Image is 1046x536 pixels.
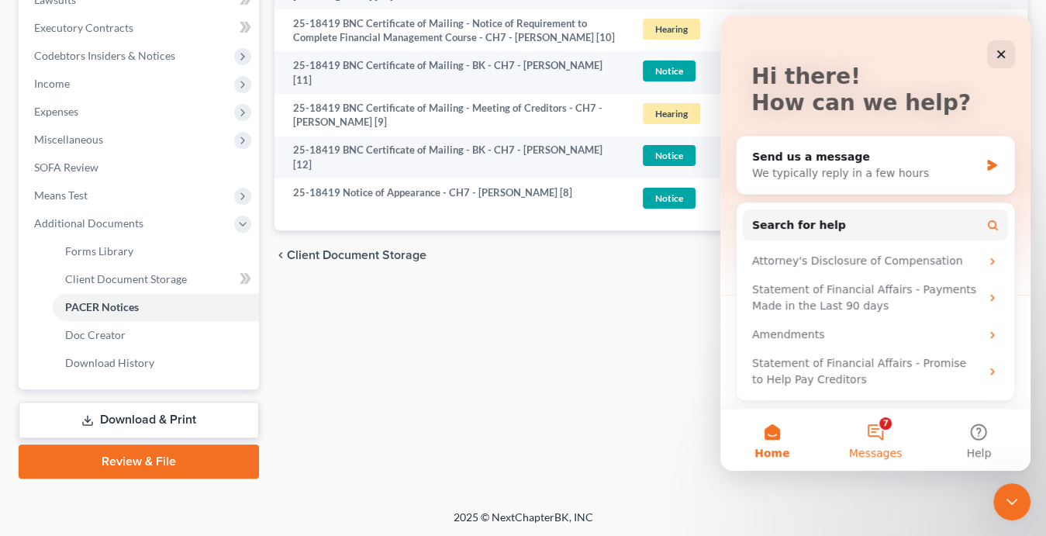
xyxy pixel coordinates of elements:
[274,178,628,218] td: 25-18419 Notice of Appearance - CH7 - [PERSON_NAME] [8]
[274,51,628,94] td: 25-18419 BNC Certificate of Mailing - BK - CH7 - [PERSON_NAME] [11]
[65,272,187,285] span: Client Document Storage
[640,101,703,126] a: Hearing
[65,300,139,313] span: PACER Notices
[715,94,803,137] td: PDF
[34,105,78,118] span: Expenses
[53,349,259,377] a: Download History
[640,143,703,168] a: Notice
[643,103,700,124] span: Hearing
[643,61,696,81] span: Notice
[34,216,143,230] span: Additional Documents
[640,58,703,84] a: Notice
[274,249,426,261] button: chevron_left Client Document Storage
[34,161,98,174] span: SOFA Review
[274,94,628,137] td: 25-18419 BNC Certificate of Mailing - Meeting of Creditors - CH7 - [PERSON_NAME] [9]
[34,133,103,146] span: Miscellaneous
[715,51,803,94] td: PDF
[53,265,259,293] a: Client Document Storage
[19,402,259,438] a: Download & Print
[287,249,426,261] span: Client Document Storage
[22,14,259,42] a: Executory Contracts
[643,145,696,166] span: Notice
[643,188,696,209] span: Notice
[22,154,259,182] a: SOFA Review
[65,356,154,369] span: Download History
[715,137,803,179] td: PDF
[34,49,175,62] span: Codebtors Insiders & Notices
[643,19,700,40] span: Hearing
[65,244,133,258] span: Forms Library
[640,16,703,42] a: Hearing
[715,9,803,52] td: PDF
[993,483,1030,520] iframe: Intercom live chat
[34,21,133,34] span: Executory Contracts
[34,188,88,202] span: Means Test
[53,293,259,321] a: PACER Notices
[34,77,70,90] span: Income
[274,137,628,179] td: 25-18419 BNC Certificate of Mailing - BK - CH7 - [PERSON_NAME] [12]
[803,9,897,52] td: [DATE]
[715,178,803,218] td: PDF
[65,328,126,341] span: Doc Creator
[274,9,628,52] td: 25-18419 BNC Certificate of Mailing - Notice of Requirement to Complete Financial Management Cour...
[19,444,259,479] a: Review & File
[720,16,1030,471] iframe: Intercom live chat
[53,321,259,349] a: Doc Creator
[274,249,287,261] i: chevron_left
[640,185,703,211] a: Notice
[53,237,259,265] a: Forms Library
